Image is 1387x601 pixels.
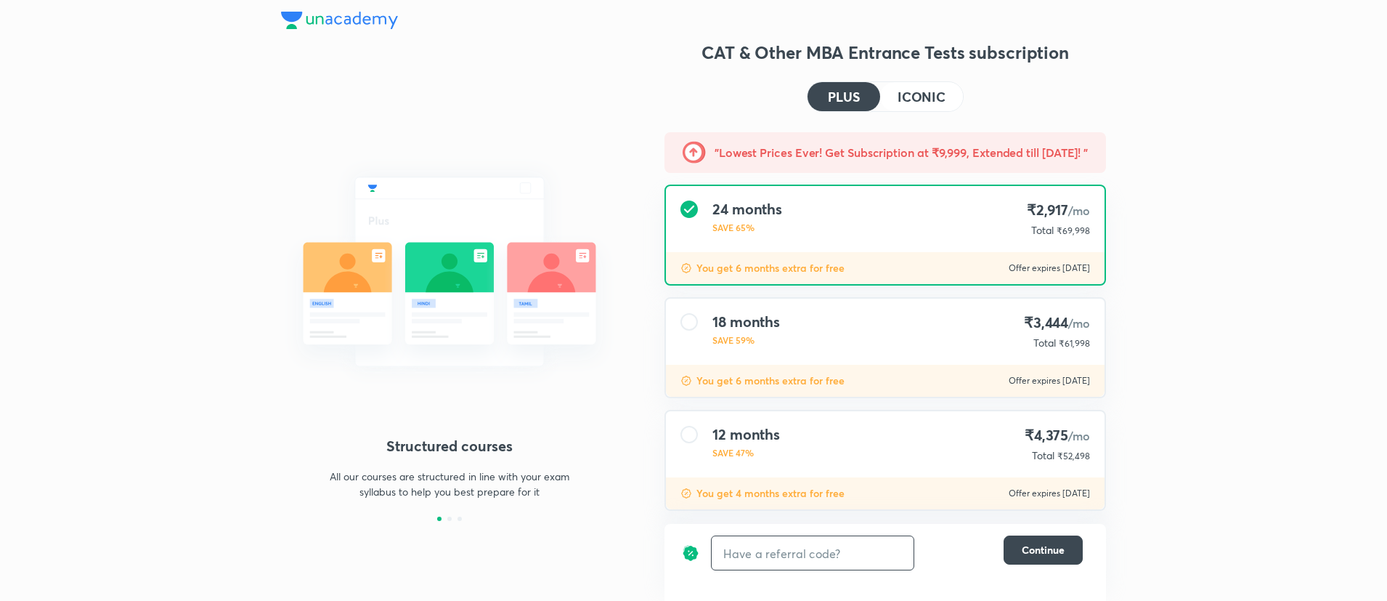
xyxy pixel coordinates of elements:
[1031,223,1054,238] p: Total
[683,141,706,164] img: -
[1068,315,1090,331] span: /mo
[696,261,845,275] p: You get 6 months extra for free
[1009,262,1090,274] p: Offer expires [DATE]
[712,536,914,570] input: Have a referral code?
[323,469,576,499] p: All our courses are structured in line with your exam syllabus to help you best prepare for it
[281,435,618,457] h4: Structured courses
[1033,336,1056,350] p: Total
[1059,338,1090,349] span: ₹61,998
[1025,426,1090,445] h4: ₹4,375
[712,446,780,459] p: SAVE 47%
[712,201,782,218] h4: 24 months
[664,41,1106,64] h3: CAT & Other MBA Entrance Tests subscription
[1009,488,1090,499] p: Offer expires [DATE]
[1009,375,1090,387] p: Offer expires [DATE]
[1057,451,1090,461] span: ₹52,498
[1032,448,1054,463] p: Total
[1004,536,1083,565] button: Continue
[712,221,782,234] p: SAVE 65%
[1025,201,1090,220] h4: ₹2,917
[281,145,618,398] img: daily_live_classes_be8fa5af21.svg
[680,262,692,274] img: discount
[696,486,845,501] p: You get 4 months extra for free
[712,313,780,331] h4: 18 months
[715,144,1088,161] h5: "Lowest Prices Ever! Get Subscription at ₹9,999, Extended till [DATE]! "
[696,374,845,388] p: You get 6 months extra for free
[680,375,692,387] img: discount
[653,523,1118,534] p: To be paid as a one-time payment
[1068,428,1090,443] span: /mo
[828,90,860,103] h4: PLUS
[680,488,692,499] img: discount
[1068,203,1090,218] span: /mo
[712,334,780,347] p: SAVE 59%
[682,536,699,570] img: discount
[880,82,963,111] button: ICONIC
[1022,543,1065,557] span: Continue
[1057,225,1090,236] span: ₹69,998
[712,426,780,443] h4: 12 months
[1024,313,1090,333] h4: ₹3,444
[808,82,880,111] button: PLUS
[898,90,945,103] h4: ICONIC
[281,12,398,29] img: Company Logo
